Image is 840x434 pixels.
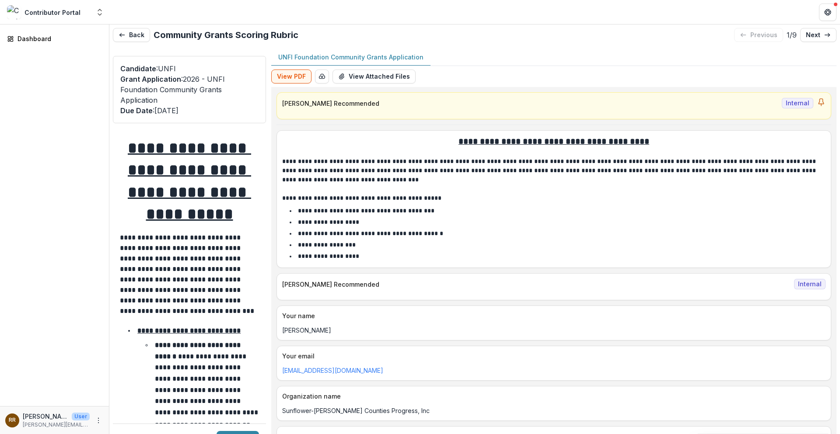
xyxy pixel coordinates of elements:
[819,3,836,21] button: Get Help
[794,279,826,289] span: Internal
[23,412,68,421] p: [PERSON_NAME]
[120,74,259,105] p: : 2026 - UNFI Foundation Community Grants Application
[120,64,156,73] span: Candidate
[17,34,98,43] div: Dashboard
[7,5,21,19] img: Contributor Portal
[271,69,311,83] button: View PDF
[734,28,783,42] button: previous
[282,99,778,108] p: [PERSON_NAME] Recommended
[3,31,105,46] a: Dashboard
[282,326,826,335] p: [PERSON_NAME]
[93,415,104,426] button: More
[282,311,822,320] p: Your name
[113,28,150,42] button: Back
[282,367,383,374] a: [EMAIL_ADDRESS][DOMAIN_NAME]
[332,69,416,83] button: View Attached Files
[9,417,16,423] div: Rachel Reese
[120,105,259,116] p: : [DATE]
[782,98,813,108] span: Internal
[120,75,181,83] span: Grant Application
[282,280,791,289] p: [PERSON_NAME] Recommended
[278,52,423,62] p: UNFI Foundation Community Grants Application
[750,31,777,39] p: previous
[282,406,826,415] p: Sunflower-[PERSON_NAME] Counties Progress, Inc
[787,30,797,40] p: 1 / 9
[94,3,106,21] button: Open entity switcher
[72,413,90,420] p: User
[120,106,153,115] span: Due Date
[23,421,90,429] p: [PERSON_NAME][EMAIL_ADDRESS][PERSON_NAME][DOMAIN_NAME]
[800,28,836,42] a: next
[282,351,822,361] p: Your email
[154,30,298,40] h2: Community Grants Scoring Rubric
[24,8,80,17] div: Contributor Portal
[276,92,831,119] a: [PERSON_NAME] RecommendedInternal
[806,31,820,39] p: next
[120,63,259,74] p: : UNFI
[282,392,822,401] p: Organization name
